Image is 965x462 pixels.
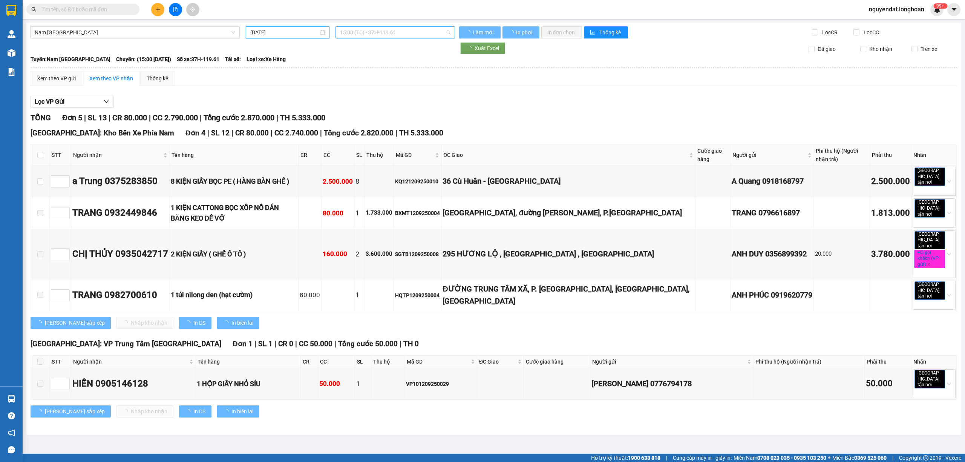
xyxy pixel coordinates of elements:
button: [PERSON_NAME] sắp xếp [31,317,111,329]
span: In phơi [516,28,533,37]
div: 160.000 [323,249,353,259]
div: 1 HỘP GIẤY NHỎ SÍU [197,379,299,389]
span: | [207,129,209,137]
div: 2.500.000 [323,177,353,187]
strong: 0369 525 060 [854,455,887,461]
span: Đơn 1 [233,339,253,348]
span: [GEOGRAPHIC_DATA] tận nơi [914,231,945,250]
div: Nhãn [913,358,955,366]
div: 295 HƯƠNG LỘ , [GEOGRAPHIC_DATA] , [GEOGRAPHIC_DATA] [443,248,694,260]
span: Lọc VP Gửi [35,97,64,106]
th: CR [301,356,318,368]
span: | [295,339,297,348]
span: | [254,339,256,348]
span: loading [185,320,193,325]
span: | [231,129,233,137]
button: bar-chartThống kê [584,26,628,38]
span: | [400,339,401,348]
strong: 0708 023 035 - 0935 103 250 [757,455,826,461]
span: copyright [923,455,928,460]
span: Tổng cước 2.870.000 [204,113,274,122]
td: BXMT1209250004 [394,197,441,229]
span: In DS [193,319,205,327]
span: Mã GD [396,151,433,159]
span: SL 12 [211,129,230,137]
span: Số xe: 37H-119.61 [177,55,219,63]
span: | [320,129,322,137]
div: 8 [355,176,363,187]
button: Nhập kho nhận [116,317,173,329]
span: ĐC Giao [443,151,688,159]
span: loading [37,320,45,325]
th: Tên hàng [196,356,301,368]
th: CC [318,356,355,368]
img: warehouse-icon [8,395,15,403]
span: Đã giao [815,45,839,53]
span: | [271,129,273,137]
span: Cung cấp máy in - giấy in: [673,454,732,462]
span: Người gửi [732,151,806,159]
span: | [84,113,86,122]
div: 3.600.000 [366,250,392,259]
div: TRANG 0982700610 [72,288,168,302]
div: 1 [356,379,370,389]
span: | [109,113,110,122]
span: Loại xe: Xe Hàng [247,55,286,63]
th: Phí thu hộ (Người nhận trả) [814,145,870,166]
span: Trên xe [918,45,940,53]
span: SL 1 [258,339,273,348]
span: aim [190,7,195,12]
div: 1.813.000 [871,207,910,220]
button: aim [186,3,199,16]
img: warehouse-icon [8,49,15,57]
span: Làm mới [473,28,495,37]
div: 8 KIỆN GIẤY BỌC PE ( HÀNG BÀN GHẾ ) [171,176,297,187]
span: | [666,454,667,462]
div: KQ121209250010 [395,177,440,186]
span: 15:00 (TC) - 37H-119.61 [340,27,451,38]
button: In đơn chọn [541,26,582,38]
span: CC 50.000 [299,339,332,348]
th: STT [50,356,71,368]
span: file-add [173,7,178,12]
th: Cước giao hàng [524,356,590,368]
th: CR [299,145,322,166]
div: 1 KIỆN CATTONG BỌC XỐP NỔ DÁN BĂNG KEO DỄ VỠ [171,203,297,224]
div: 50.000 [866,377,910,390]
span: close [933,212,937,216]
span: | [276,113,278,122]
button: Xuất Excel [460,42,505,54]
th: Phải thu [870,145,911,166]
div: [GEOGRAPHIC_DATA], đường [PERSON_NAME], P.[GEOGRAPHIC_DATA] [443,207,694,219]
div: 2 KIỆN GIẤY ( GHẾ Ô TÔ ) [171,249,297,259]
button: [PERSON_NAME] sắp xếp [31,405,111,417]
span: close [927,262,931,266]
span: [GEOGRAPHIC_DATA] tận nơi [914,199,945,218]
span: TH 5.333.000 [399,129,443,137]
th: Thu hộ [365,145,394,166]
th: Phải thu [865,356,911,368]
img: logo-vxr [6,5,16,16]
div: VP101209250029 [406,380,476,388]
span: loading [223,320,231,325]
button: In biên lai [217,317,259,329]
span: loading [185,409,193,414]
span: [GEOGRAPHIC_DATA] tận nơi [914,281,945,300]
button: file-add [169,3,182,16]
span: Người nhận [73,358,188,366]
div: 1.733.000 [366,209,392,218]
span: Đã gọi khách (VP gửi) [914,250,945,268]
td: SGTB1209250008 [394,229,441,279]
div: 2.500.000 [871,175,910,188]
span: TH 5.333.000 [280,113,325,122]
span: [PERSON_NAME] sắp xếp [45,407,105,416]
span: Nam Trung Bắc QL1A [35,27,235,38]
button: Lọc VP Gửi [31,96,113,108]
span: | [334,339,336,348]
span: SL 13 [88,113,107,122]
th: Phí thu hộ (Người nhận trả) [754,356,865,368]
div: 50.000 [319,379,354,389]
span: Thống kê [599,28,622,37]
span: Kho nhận [866,45,895,53]
div: CHỊ THỦY 0935042717 [72,247,168,261]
